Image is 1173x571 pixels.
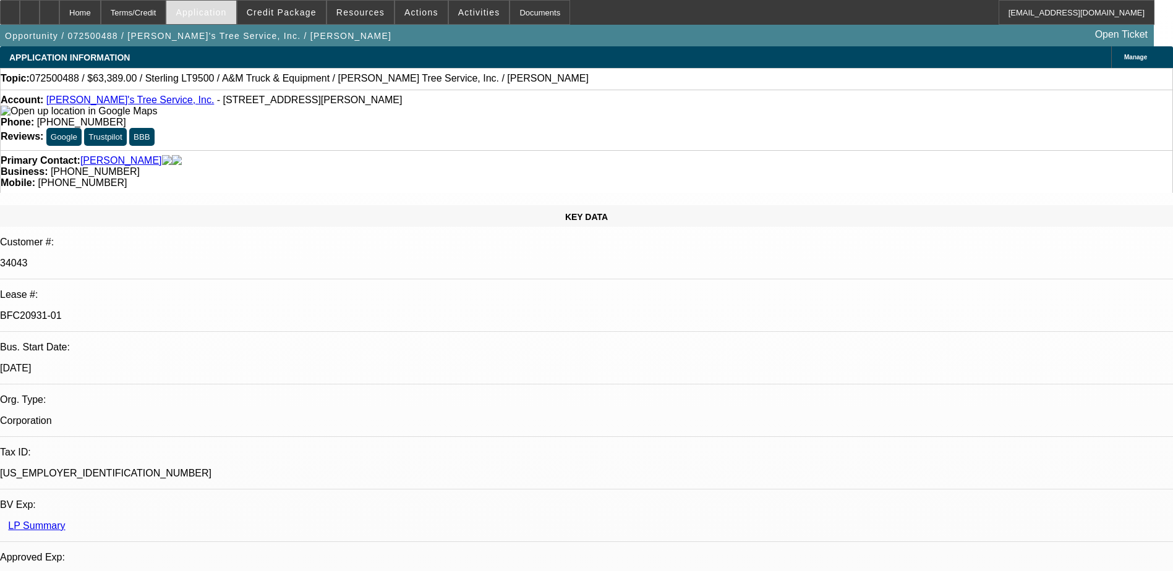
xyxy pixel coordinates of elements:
[1124,54,1147,61] span: Manage
[1,73,30,84] strong: Topic:
[129,128,155,146] button: BBB
[5,31,391,41] span: Opportunity / 072500488 / [PERSON_NAME]'s Tree Service, Inc. / [PERSON_NAME]
[404,7,438,17] span: Actions
[162,155,172,166] img: facebook-icon.png
[172,155,182,166] img: linkedin-icon.png
[565,212,608,222] span: KEY DATA
[1,131,43,142] strong: Reviews:
[166,1,236,24] button: Application
[51,166,140,177] span: [PHONE_NUMBER]
[247,7,317,17] span: Credit Package
[80,155,162,166] a: [PERSON_NAME]
[395,1,448,24] button: Actions
[237,1,326,24] button: Credit Package
[449,1,510,24] button: Activities
[1,177,35,188] strong: Mobile:
[1090,24,1153,45] a: Open Ticket
[1,166,48,177] strong: Business:
[1,155,80,166] strong: Primary Contact:
[458,7,500,17] span: Activities
[38,177,127,188] span: [PHONE_NUMBER]
[217,95,403,105] span: - [STREET_ADDRESS][PERSON_NAME]
[1,117,34,127] strong: Phone:
[37,117,126,127] span: [PHONE_NUMBER]
[1,95,43,105] strong: Account:
[1,106,157,116] a: View Google Maps
[8,520,65,531] a: LP Summary
[46,128,82,146] button: Google
[1,106,157,117] img: Open up location in Google Maps
[336,7,385,17] span: Resources
[30,73,589,84] span: 072500488 / $63,389.00 / Sterling LT9500 / A&M Truck & Equipment / [PERSON_NAME] Tree Service, In...
[176,7,226,17] span: Application
[327,1,394,24] button: Resources
[84,128,126,146] button: Trustpilot
[46,95,215,105] a: [PERSON_NAME]'s Tree Service, Inc.
[9,53,130,62] span: APPLICATION INFORMATION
